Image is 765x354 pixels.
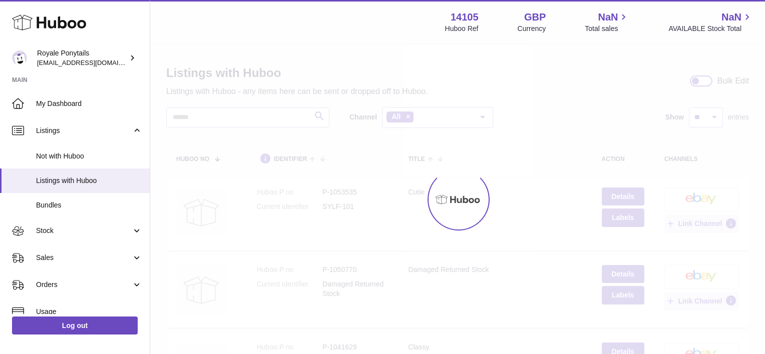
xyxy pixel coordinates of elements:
a: NaN Total sales [585,10,629,33]
span: Stock [36,226,132,235]
span: Listings with Huboo [36,176,142,185]
span: NaN [598,10,618,24]
div: Huboo Ref [445,24,479,33]
a: Log out [12,316,138,334]
span: Sales [36,253,132,262]
span: Listings [36,126,132,135]
div: Royale Ponytails [37,48,127,67]
span: AVAILABLE Stock Total [668,24,753,33]
span: Orders [36,280,132,289]
a: NaN AVAILABLE Stock Total [668,10,753,33]
span: Bundles [36,200,142,210]
span: Usage [36,307,142,316]
span: Not with Huboo [36,151,142,161]
img: qphill92@gmail.com [12,50,27,65]
div: Currency [518,24,546,33]
strong: GBP [524,10,546,24]
strong: 14105 [451,10,479,24]
span: My Dashboard [36,99,142,108]
span: Total sales [585,24,629,33]
span: NaN [721,10,741,24]
span: [EMAIL_ADDRESS][DOMAIN_NAME] [37,58,147,66]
